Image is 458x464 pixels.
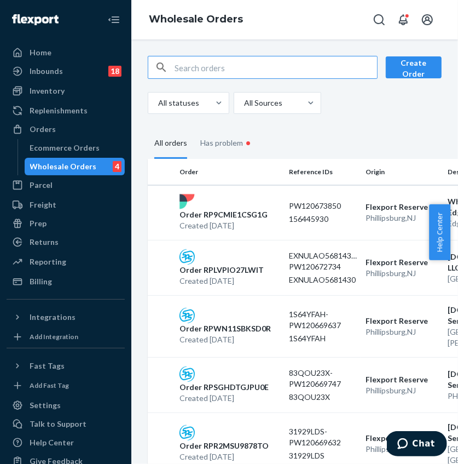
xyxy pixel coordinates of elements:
[179,220,268,231] p: Created [DATE]
[140,4,252,36] ol: breadcrumbs
[30,437,74,448] div: Help Center
[7,82,125,100] a: Inventory
[179,323,271,334] p: Order RPWN11SBKSD0R
[7,273,125,290] a: Billing
[30,47,51,58] div: Home
[30,312,76,323] div: Integrations
[366,444,439,455] p: Phillipsburg , NJ
[366,385,439,396] p: Phillipsburg , NJ
[416,9,438,31] button: Open account menu
[30,360,65,371] div: Fast Tags
[7,415,125,433] button: Talk to Support
[7,233,125,251] a: Returns
[7,196,125,214] a: Freight
[179,366,195,382] img: sps-commerce logo
[179,194,195,209] img: flexport logo
[30,381,69,390] div: Add Fast Tag
[285,159,361,185] th: Reference IDs
[30,400,61,411] div: Settings
[392,9,414,31] button: Open notifications
[30,66,63,77] div: Inbounds
[103,9,125,31] button: Close Navigation
[12,14,59,25] img: Flexport logo
[429,204,450,260] button: Help Center
[179,265,264,276] p: Order RPLVPIO27LWIT
[7,308,125,326] button: Integrations
[30,142,100,153] div: Ecommerce Orders
[289,392,357,403] p: 83QOU23X
[289,274,357,285] p: EXNULAO5681430
[200,127,253,159] div: Has problem
[30,276,52,287] div: Billing
[175,56,377,78] input: Search orders
[179,209,268,220] p: Order RP9CMIE1CSG1G
[30,161,97,172] div: Wholesale Orders
[7,121,125,138] a: Orders
[366,202,439,213] p: Flexport Reserve
[157,98,158,108] input: All statuses
[289,450,357,461] p: 31929LDS
[7,434,125,451] a: Help Center
[366,213,439,224] p: Phillipsburg , NJ
[368,9,390,31] button: Open Search Box
[179,334,271,345] p: Created [DATE]
[289,426,357,448] p: 31929LDS-PW120669632
[7,357,125,375] button: Fast Tags
[30,256,66,267] div: Reporting
[289,333,357,344] p: 1S64YFAH
[30,105,88,116] div: Replenishments
[366,433,439,444] p: Flexport Reserve
[175,159,285,185] th: Order
[30,237,59,248] div: Returns
[179,308,195,323] img: sps-commerce logo
[7,62,125,80] a: Inbounds18
[179,276,264,287] p: Created [DATE]
[113,161,121,172] div: 4
[289,368,357,389] p: 83QOU23X-PW120669747
[289,309,357,331] p: 1S64YFAH-PW120669637
[7,379,125,392] a: Add Fast Tag
[7,253,125,271] a: Reporting
[7,215,125,232] a: Prep
[243,136,253,150] div: •
[30,180,53,191] div: Parcel
[289,214,357,225] p: 156445930
[387,431,447,459] iframe: Opens a widget where you can chat to one of our agents
[30,85,65,96] div: Inventory
[179,451,269,462] p: Created [DATE]
[179,382,269,393] p: Order RPSGHDTGJPU0E
[154,129,187,159] div: All orders
[7,397,125,414] a: Settings
[7,176,125,194] a: Parcel
[30,199,56,210] div: Freight
[108,66,121,77] div: 18
[149,13,243,25] a: Wholesale Orders
[7,102,125,119] a: Replenishments
[386,56,442,78] button: Create Order
[366,316,439,326] p: Flexport Reserve
[179,249,195,265] img: sps-commerce logo
[361,159,443,185] th: Origin
[179,440,269,451] p: Order RPR2MSU9878TO
[30,332,78,341] div: Add Integration
[25,158,125,175] a: Wholesale Orders4
[289,201,357,211] p: PW120673850
[366,326,439,337] p: Phillipsburg , NJ
[366,374,439,385] p: Flexport Reserve
[7,330,125,343] a: Add Integration
[179,393,269,404] p: Created [DATE]
[289,250,357,272] p: EXNULAO5681430-PW120672734
[30,124,56,135] div: Orders
[366,268,439,279] p: Phillipsburg , NJ
[366,257,439,268] p: Flexport Reserve
[243,98,244,108] input: All Sources
[7,44,125,61] a: Home
[25,139,125,157] a: Ecommerce Orders
[30,419,86,429] div: Talk to Support
[179,425,195,440] img: sps-commerce logo
[30,218,47,229] div: Prep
